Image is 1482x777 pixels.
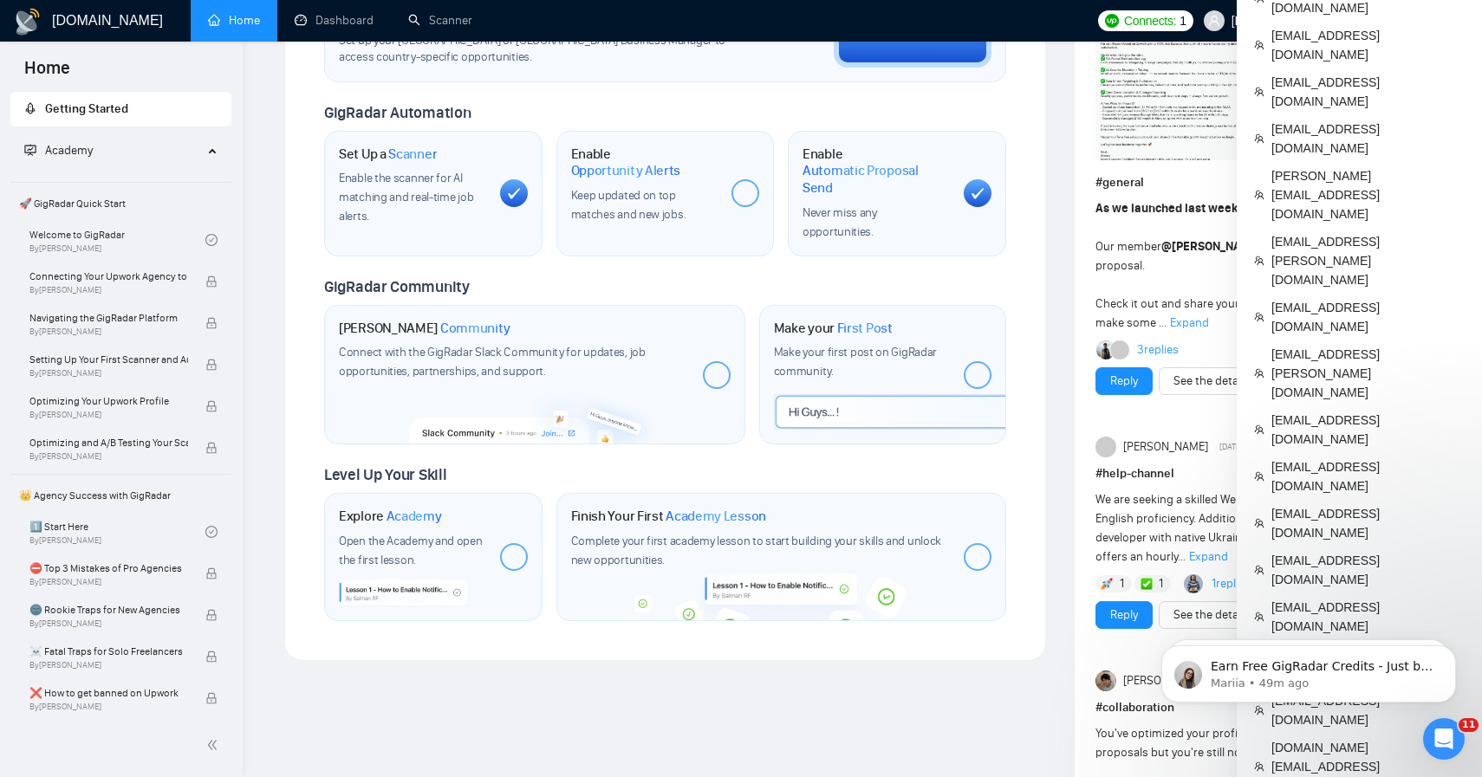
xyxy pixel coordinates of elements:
[1212,575,1251,592] a: 1replies
[1254,87,1264,97] span: team
[1271,298,1465,336] span: [EMAIL_ADDRESS][DOMAIN_NAME]
[29,513,205,551] a: 1️⃣ Start HereBy[PERSON_NAME]
[339,33,731,66] span: Set up your [GEOGRAPHIC_DATA] or [GEOGRAPHIC_DATA] Business Manager to access country-specific op...
[29,684,188,702] span: ❌ How to get banned on Upwork
[24,144,36,156] span: fund-projection-screen
[29,601,188,618] span: 🌚 Rookie Traps for New Agencies
[24,143,93,158] span: Academy
[571,146,718,179] h1: Enable
[205,609,218,621] span: lock
[1254,368,1264,379] span: team
[14,8,42,36] img: logo
[1095,22,1303,160] img: F09B4B43NK0-Manav%20Gupta%20-%20proposal.png
[295,13,374,28] a: dashboardDashboard
[339,320,510,337] h1: [PERSON_NAME]
[1095,201,1382,216] strong: As we launched last week, [DATE] is Practical [DATE]
[1254,424,1264,435] span: team
[1189,549,1228,564] span: Expand
[29,660,188,670] span: By [PERSON_NAME]
[1271,411,1465,449] span: [EMAIL_ADDRESS][DOMAIN_NAME]
[339,508,442,525] h1: Explore
[1184,574,1203,593] img: Abdul Hanan Asif
[324,103,471,122] span: GigRadar Automation
[29,702,188,712] span: By [PERSON_NAME]
[1254,518,1264,528] span: team
[1271,26,1465,64] span: [EMAIL_ADDRESS][DOMAIN_NAME]
[29,410,188,420] span: By [PERSON_NAME]
[29,392,188,410] span: Optimizing Your Upwork Profile
[1254,256,1264,266] span: team
[1159,601,1264,629] button: See the details
[803,162,950,196] span: Automatic Proposal Send
[29,351,188,368] span: Setting Up Your First Scanner and Auto-Bidder
[408,13,472,28] a: searchScanner
[1135,609,1482,730] iframe: Intercom notifications message
[1123,437,1208,456] span: [PERSON_NAME]
[205,317,218,329] span: lock
[1096,340,1115,359] img: Manav Gupta
[1173,372,1250,391] a: See the details
[1095,698,1419,717] h1: # collaboration
[205,234,218,246] span: check-circle
[1095,601,1153,629] button: Reply
[1159,575,1163,592] span: 1
[29,368,188,379] span: By [PERSON_NAME]
[339,345,646,379] span: Connect with the GigRadar Slack Community for updates, job opportunities, partnerships, and support.
[1170,315,1209,330] span: Expand
[205,442,218,454] span: lock
[45,143,93,158] span: Academy
[1271,232,1465,289] span: [EMAIL_ADDRESS][PERSON_NAME][DOMAIN_NAME]
[206,736,224,754] span: double-left
[1271,120,1465,158] span: [EMAIL_ADDRESS][DOMAIN_NAME]
[339,534,483,567] span: Open the Academy and open the first lesson.
[1254,190,1264,200] span: team
[205,359,218,371] span: lock
[205,651,218,663] span: lock
[29,309,188,327] span: Navigating the GigRadar Platform
[1271,457,1465,495] span: [EMAIL_ADDRESS][DOMAIN_NAME]
[205,692,218,704] span: lock
[1271,598,1465,636] span: [EMAIL_ADDRESS][DOMAIN_NAME]
[774,320,893,337] h1: Make your
[324,465,446,484] span: Level Up Your Skill
[29,577,188,587] span: By [PERSON_NAME]
[205,567,218,580] span: lock
[1095,367,1153,395] button: Reply
[1110,372,1138,391] a: Reply
[1219,439,1243,455] span: [DATE]
[339,171,473,223] span: Enable the scanner for AI matching and real-time job alerts.
[1254,471,1264,482] span: team
[1095,492,1407,564] span: We are seeking a skilled Web Developer with fluent or native English proficiency. Additionally, w...
[571,534,942,567] span: Complete your first academy lesson to start building your skills and unlock new opportunities.
[1095,464,1419,483] h1: # help-channel
[12,478,230,513] span: 👑 Agency Success with GigRadar
[1159,367,1264,395] button: See the details
[324,277,470,296] span: GigRadar Community
[29,327,188,337] span: By [PERSON_NAME]
[29,268,188,285] span: Connecting Your Upwork Agency to GigRadar
[1137,341,1179,359] a: 3replies
[45,101,128,116] span: Getting Started
[29,451,188,462] span: By [PERSON_NAME]
[774,345,937,379] span: Make your first post on GigRadar community.
[409,384,660,444] img: slackcommunity-bg.png
[1423,718,1465,760] iframe: Intercom live chat
[1095,201,1400,330] span: Our member requested a review of his proposal. Check it out and share your feedback in the thread...
[1123,671,1208,690] span: [PERSON_NAME]
[1095,173,1419,192] h1: # general
[1254,133,1264,144] span: team
[1173,605,1250,625] a: See the details
[1254,565,1264,575] span: team
[29,560,188,577] span: ⛔ Top 3 Mistakes of Pro Agencies
[29,221,205,259] a: Welcome to GigRadarBy[PERSON_NAME]
[1110,605,1138,625] a: Reply
[12,186,230,221] span: 🚀 GigRadar Quick Start
[24,102,36,114] span: rocket
[339,146,437,163] h1: Set Up a
[571,162,681,179] span: Opportunity Alerts
[29,643,188,660] span: ☠️ Fatal Traps for Solo Freelancers
[1459,718,1479,732] span: 11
